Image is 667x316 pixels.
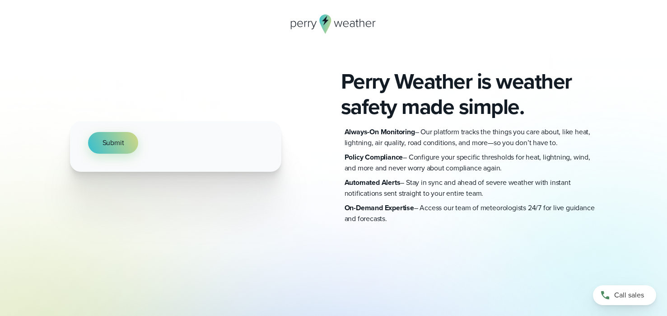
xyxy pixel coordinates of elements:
[345,127,415,137] strong: Always-On Monitoring
[103,137,124,148] span: Submit
[345,152,597,174] p: – Configure your specific thresholds for heat, lightning, wind, and more and never worry about co...
[345,177,597,199] p: – Stay in sync and ahead of severe weather with instant notifications sent straight to your entir...
[341,69,597,119] h2: Perry Weather is weather safety made simple.
[345,127,597,148] p: – Our platform tracks the things you care about, like heat, lightning, air quality, road conditio...
[345,152,403,162] strong: Policy Compliance
[614,290,644,301] span: Call sales
[345,203,414,213] strong: On-Demand Expertise
[345,177,401,188] strong: Automated Alerts
[345,203,597,224] p: – Access our team of meteorologists 24/7 for live guidance and forecasts.
[593,285,656,305] a: Call sales
[88,132,139,154] button: Submit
